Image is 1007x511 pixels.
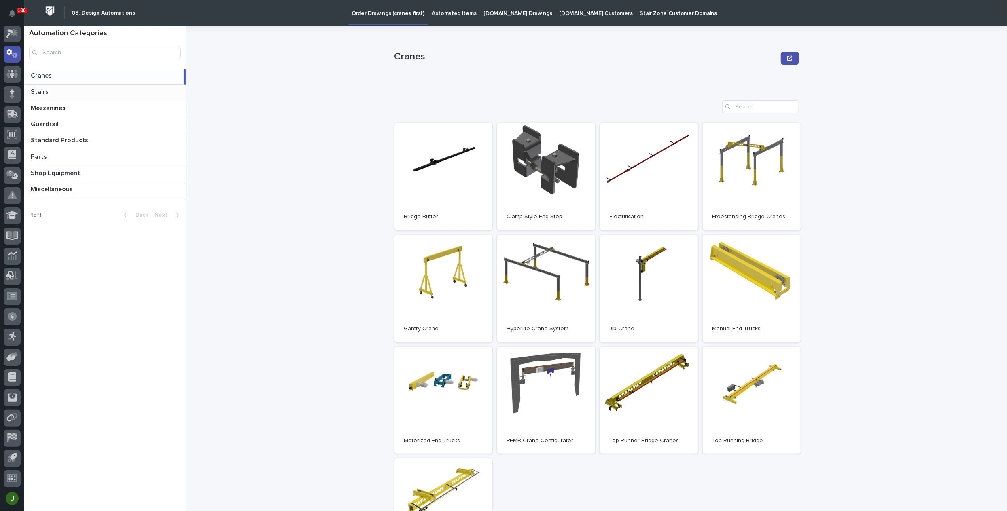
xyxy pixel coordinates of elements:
p: Freestanding Bridge Cranes [712,213,791,220]
span: Back [131,212,148,218]
a: MezzaninesMezzanines [24,101,186,117]
p: Cranes [394,51,778,63]
a: Motorized End Trucks [394,347,492,454]
p: Top Runner Bridge Cranes [610,437,688,444]
p: Parts [31,152,49,161]
a: Jib Crane [600,235,698,342]
p: Electrification [610,213,688,220]
p: Stairs [31,87,50,96]
a: PEMB Crane Configurator [497,347,595,454]
a: Top Running Bridge [703,347,801,454]
a: Top Runner Bridge Cranes [600,347,698,454]
p: Bridge Buffer [404,213,483,220]
p: Clamp Style End Stop [507,213,585,220]
p: Gantry Crane [404,325,483,332]
p: Manual End Trucks [712,325,791,332]
p: Guardrail [31,119,60,128]
a: StairsStairs [24,85,186,101]
button: users-avatar [4,490,21,507]
a: Manual End Trucks [703,235,801,342]
a: Bridge Buffer [394,123,492,230]
span: Next [155,212,172,218]
p: Motorized End Trucks [404,437,483,444]
a: PartsParts [24,150,186,166]
a: Hyperlite Crane System [497,235,595,342]
div: Notifications100 [10,10,21,23]
p: Jib Crane [610,325,688,332]
a: CranesCranes [24,69,186,85]
a: Standard ProductsStandard Products [24,133,186,150]
button: Back [117,211,151,219]
a: Shop EquipmentShop Equipment [24,166,186,182]
p: Mezzanines [31,103,67,112]
a: MiscellaneousMiscellaneous [24,182,186,198]
p: Shop Equipment [31,168,82,177]
button: Notifications [4,5,21,22]
p: 100 [18,8,26,13]
a: Electrification [600,123,698,230]
input: Search [29,46,181,59]
a: Clamp Style End Stop [497,123,595,230]
h2: 03. Design Automations [72,10,135,17]
p: Top Running Bridge [712,437,791,444]
img: Workspace Logo [42,4,57,19]
p: Hyperlite Crane System [507,325,585,332]
a: GuardrailGuardrail [24,117,186,133]
h1: Automation Categories [29,29,181,38]
button: Next [151,211,186,219]
p: Miscellaneous [31,184,74,193]
p: Cranes [31,70,53,80]
input: Search [722,100,799,113]
a: Freestanding Bridge Cranes [703,123,801,230]
p: 1 of 1 [24,205,48,225]
p: Standard Products [31,135,90,144]
a: Gantry Crane [394,235,492,342]
p: PEMB Crane Configurator [507,437,585,444]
